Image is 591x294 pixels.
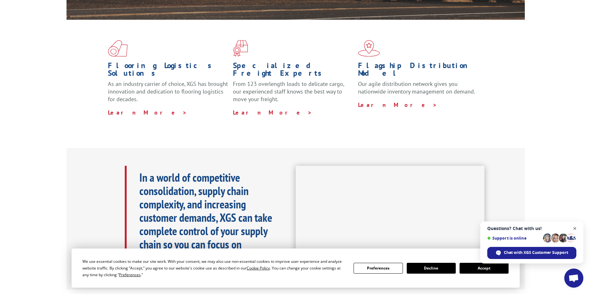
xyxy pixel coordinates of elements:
h1: Flagship Distribution Model [358,62,478,80]
div: Chat with XGS Customer Support [487,247,576,259]
a: Learn More > [108,109,187,116]
img: xgs-icon-focused-on-flooring-red [233,40,248,57]
a: Learn More > [233,109,312,116]
span: Chat with XGS Customer Support [504,250,568,255]
span: Cookie Policy [247,265,270,271]
span: Our agile distribution network gives you nationwide inventory management on demand. [358,80,475,95]
h1: Specialized Freight Experts [233,62,353,80]
iframe: XGS Logistics Solutions [296,166,484,272]
div: We use essential cookies to make our site work. With your consent, we may also use non-essential ... [82,258,346,278]
img: xgs-icon-flagship-distribution-model-red [358,40,380,57]
b: In a world of competitive consolidation, supply chain complexity, and increasing customer demands... [139,170,272,265]
button: Accept [460,263,509,274]
span: Support is online [487,236,541,241]
button: Decline [407,263,456,274]
h1: Flooring Logistics Solutions [108,62,228,80]
div: Open chat [564,269,583,288]
span: As an industry carrier of choice, XGS has brought innovation and dedication to flooring logistics... [108,80,228,103]
a: Learn More > [358,101,437,108]
img: xgs-icon-total-supply-chain-intelligence-red [108,40,128,57]
p: From 123 overlength loads to delicate cargo, our experienced staff knows the best way to move you... [233,80,353,108]
span: Preferences [119,272,141,277]
div: Cookie Consent Prompt [72,248,520,288]
span: Close chat [571,225,579,233]
button: Preferences [354,263,403,274]
span: Questions? Chat with us! [487,226,576,231]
